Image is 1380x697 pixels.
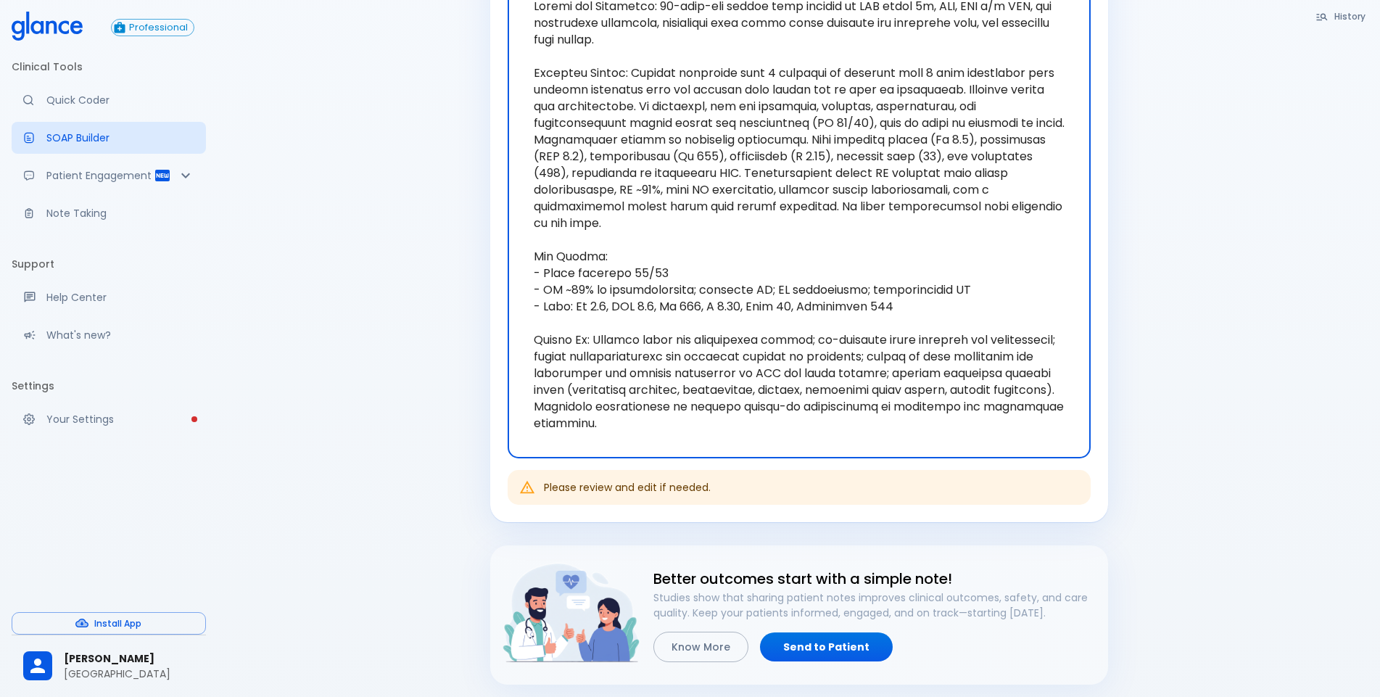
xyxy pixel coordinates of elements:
[653,590,1096,619] p: Studies show that sharing patient notes improves clinical outcomes, safety, and care quality. Kee...
[111,19,206,36] a: Click to view or change your subscription
[12,281,206,313] a: Get help from our support team
[502,557,642,669] img: doctor-and-patient-engagement-HyWS9NFy.png
[123,22,194,33] span: Professional
[64,651,194,667] span: [PERSON_NAME]
[12,197,206,229] a: Advanced note-taking
[1308,6,1374,27] button: History
[544,474,711,500] div: Please review and edit if needed.
[12,160,206,191] div: Patient Reports & Referrals
[111,19,194,36] button: Professional
[760,632,893,662] a: Send to Patient
[46,290,194,305] p: Help Center
[12,319,206,351] div: Recent updates and feature releases
[653,567,1096,590] h6: Better outcomes start with a simple note!
[46,93,194,107] p: Quick Coder
[12,247,206,281] li: Support
[46,206,194,220] p: Note Taking
[653,632,748,663] button: Know More
[64,667,194,681] p: [GEOGRAPHIC_DATA]
[12,122,206,154] a: Docugen: Compose a clinical documentation in seconds
[12,641,206,691] div: [PERSON_NAME][GEOGRAPHIC_DATA]
[46,131,194,145] p: SOAP Builder
[12,403,206,435] a: Please complete account setup
[12,49,206,84] li: Clinical Tools
[46,412,194,426] p: Your Settings
[46,168,154,183] p: Patient Engagement
[12,84,206,116] a: Moramiz: Find ICD10AM codes instantly
[12,368,206,403] li: Settings
[12,612,206,635] button: Install App
[46,328,194,342] p: What's new?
